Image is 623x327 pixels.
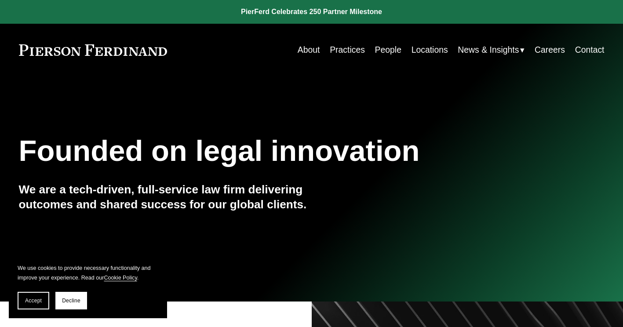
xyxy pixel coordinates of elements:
p: We use cookies to provide necessary functionality and improve your experience. Read our . [18,263,158,283]
a: folder dropdown [458,41,525,58]
a: About [298,41,320,58]
a: Careers [535,41,565,58]
button: Decline [55,292,87,309]
section: Cookie banner [9,254,167,318]
span: Accept [25,298,42,304]
h4: We are a tech-driven, full-service law firm delivering outcomes and shared success for our global... [19,182,312,212]
a: Locations [412,41,448,58]
a: Practices [330,41,365,58]
button: Accept [18,292,49,309]
h1: Founded on legal innovation [19,134,507,168]
span: News & Insights [458,42,519,58]
span: Decline [62,298,80,304]
a: Cookie Policy [104,275,137,281]
a: Contact [575,41,605,58]
a: People [375,41,401,58]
